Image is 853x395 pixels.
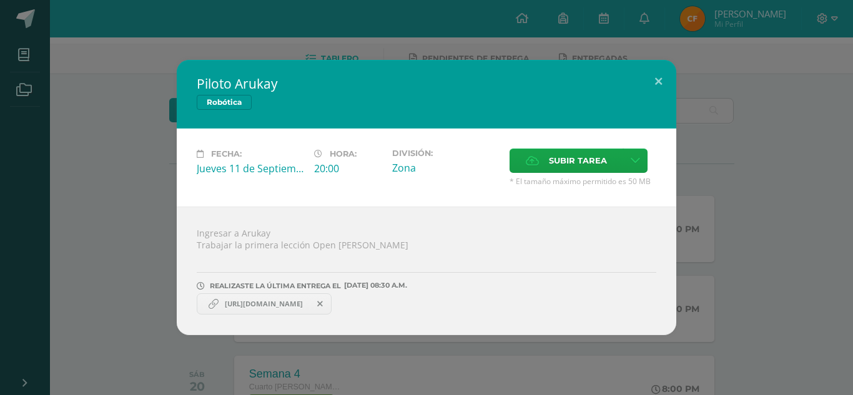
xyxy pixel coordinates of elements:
div: Ingresar a Arukay Trabajar la primera lección Open [PERSON_NAME] [177,207,676,335]
div: Jueves 11 de Septiembre [197,162,304,175]
span: Remover entrega [310,297,331,311]
span: [DATE] 08:30 A.M. [341,285,407,286]
span: Fecha: [211,149,242,158]
a: https://docs.google.com/document/d/1xzgvPM6N4nHtta8v-owHgxIrCqTU6aG9RJRALbQ0Lfw/edit?usp=sharing [197,293,332,315]
span: * El tamaño máximo permitido es 50 MB [510,176,656,187]
button: Close (Esc) [641,60,676,102]
span: [URL][DOMAIN_NAME] [219,299,309,309]
div: Zona [392,161,500,175]
span: Hora: [330,149,357,158]
h2: Piloto Arukay [197,75,656,92]
label: División: [392,149,500,158]
span: REALIZASTE LA ÚLTIMA ENTREGA EL [210,281,341,290]
div: 20:00 [314,162,382,175]
span: Subir tarea [549,149,607,172]
span: Robótica [197,95,252,110]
